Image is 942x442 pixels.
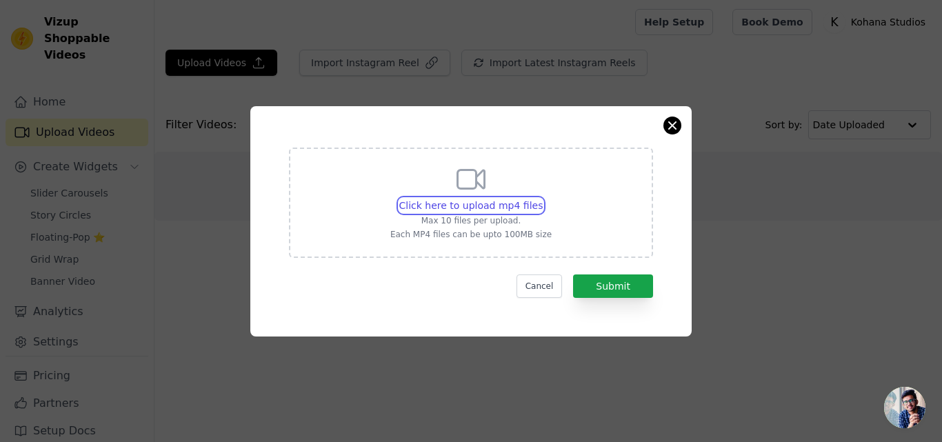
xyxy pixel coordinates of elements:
[664,117,681,134] button: Close modal
[517,274,563,298] button: Cancel
[390,229,552,240] p: Each MP4 files can be upto 100MB size
[573,274,653,298] button: Submit
[399,200,543,211] span: Click here to upload mp4 files
[884,387,925,428] a: Open chat
[390,215,552,226] p: Max 10 files per upload.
